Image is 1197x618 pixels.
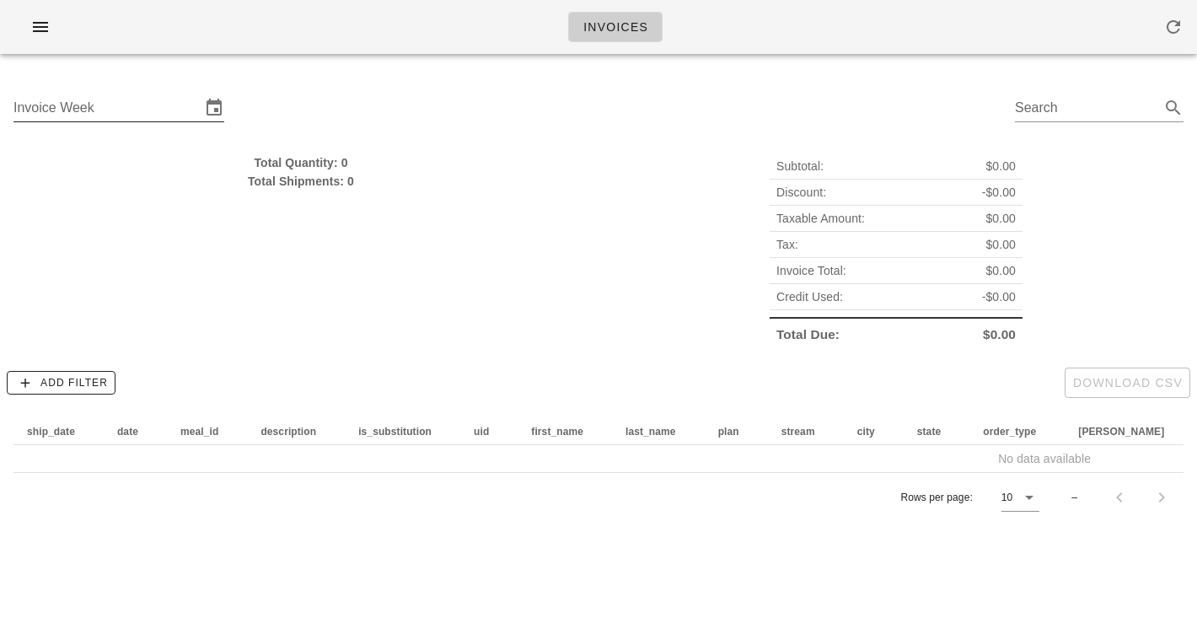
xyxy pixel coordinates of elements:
[985,235,1016,254] span: $0.00
[776,325,840,344] span: Total Due:
[857,426,875,438] span: city
[27,426,75,438] span: ship_date
[1065,418,1193,445] th: tod: Not sorted. Activate to sort ascending.
[917,426,942,438] span: state
[776,157,824,175] span: Subtotal:
[718,426,739,438] span: plan
[612,418,705,445] th: last_name: Not sorted. Activate to sort ascending.
[776,235,798,254] span: Tax:
[13,153,588,172] div: Total Quantity: 0
[474,426,489,438] span: uid
[781,426,815,438] span: stream
[705,418,768,445] th: plan: Not sorted. Activate to sort ascending.
[582,20,648,34] span: Invoices
[900,473,1039,522] div: Rows per page:
[7,371,115,395] button: Add Filter
[776,183,826,202] span: Discount:
[983,426,1036,438] span: order_type
[983,325,1016,344] span: $0.00
[13,418,104,445] th: ship_date: Not sorted. Activate to sort ascending.
[776,288,843,306] span: Credit Used:
[568,12,663,42] a: Invoices
[982,288,1016,306] span: -$0.00
[13,172,588,191] div: Total Shipments: 0
[1001,484,1039,511] div: 10Rows per page:
[531,426,583,438] span: first_name
[104,418,167,445] th: date: Not sorted. Activate to sort ascending.
[460,418,518,445] th: uid: Not sorted. Activate to sort ascending.
[260,426,316,438] span: description
[776,209,865,228] span: Taxable Amount:
[625,426,676,438] span: last_name
[776,261,846,280] span: Invoice Total:
[1071,490,1077,505] div: –
[844,418,904,445] th: city: Not sorted. Activate to sort ascending.
[985,157,1016,175] span: $0.00
[518,418,612,445] th: first_name: Not sorted. Activate to sort ascending.
[982,183,1016,202] span: -$0.00
[358,426,432,438] span: is_substitution
[985,261,1016,280] span: $0.00
[1001,490,1012,505] div: 10
[247,418,345,445] th: description: Not sorted. Activate to sort ascending.
[117,426,138,438] span: date
[180,426,218,438] span: meal_id
[969,418,1065,445] th: order_type: Not sorted. Activate to sort ascending.
[167,418,247,445] th: meal_id: Not sorted. Activate to sort ascending.
[904,418,970,445] th: state: Not sorted. Activate to sort ascending.
[14,375,108,390] span: Add Filter
[768,418,844,445] th: stream: Not sorted. Activate to sort ascending.
[985,209,1016,228] span: $0.00
[1078,426,1164,438] span: [PERSON_NAME]
[345,418,460,445] th: is_substitution: Not sorted. Activate to sort ascending.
